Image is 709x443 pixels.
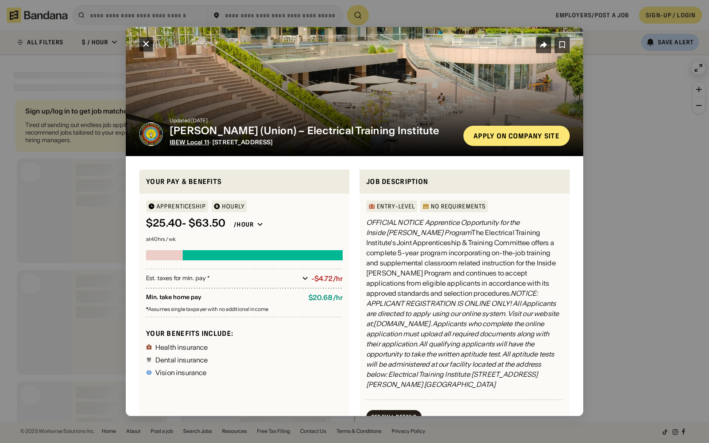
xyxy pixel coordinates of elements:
em: NOTICE: APPLICANT REGISTRATION IS ONLINE ONLY! [366,289,538,308]
div: Apprenticeship [157,203,206,209]
div: · [STREET_ADDRESS] [170,139,457,146]
div: Vision insurance [155,369,207,376]
div: Assumes single taxpayer with no additional income [146,307,343,312]
em: [STREET_ADDRESS][PERSON_NAME] [366,370,538,389]
em: Apprentice Opportunity for the Inside [PERSON_NAME] Program [366,218,520,237]
div: Your benefits include: [146,329,343,338]
div: Est. taxes for min. pay * [146,274,299,283]
div: Updated [DATE] [170,118,457,123]
div: Dental insurance [155,357,208,363]
div: /hour [234,221,254,228]
em: All Applicants are directed to apply using our online system. Visit our website at: . Applicants ... [366,299,559,378]
div: HOURLY [222,203,245,209]
a: IBEW Local 11 [170,138,209,146]
div: The Electrical Training Institute's Joint Apprenticeship & Training Committee offers a complete 5... [366,217,563,389]
div: Your pay & benefits [146,176,343,187]
div: See Full Details [371,414,417,419]
img: IBEW Local 11 logo [139,122,163,146]
div: Health insurance [155,344,208,351]
div: at 40 hrs / wk [146,237,343,242]
div: $ 25.40 - $63.50 [146,217,225,230]
a: [DOMAIN_NAME] [373,319,430,328]
em: OFFICIAL NOTICE [366,218,423,227]
div: Entry-Level [377,203,415,209]
em: Electrical Training Institute [388,370,470,378]
div: $ 20.68 / hr [308,294,343,302]
div: No Requirements [431,203,486,209]
em: [GEOGRAPHIC_DATA] [424,380,495,389]
div: [PERSON_NAME] (Union) – Electrical Training Institute [170,125,457,137]
div: Job Description [366,176,563,187]
div: -$4.72/hr [311,275,343,283]
div: Min. take home pay [146,294,302,302]
div: Apply on company site [474,132,560,139]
